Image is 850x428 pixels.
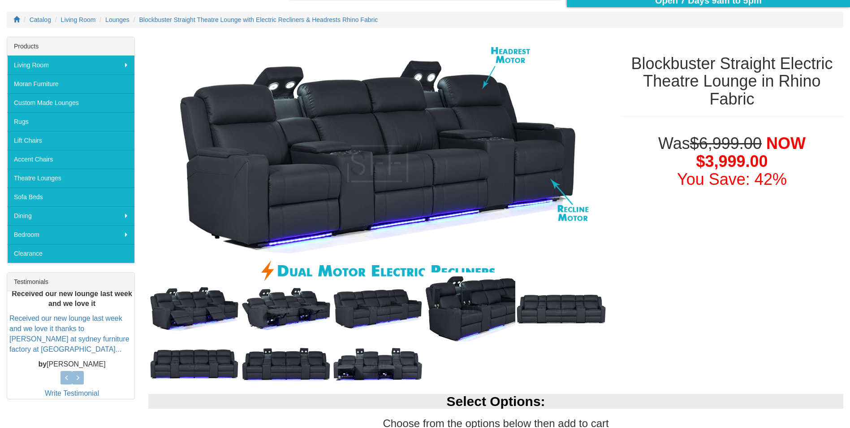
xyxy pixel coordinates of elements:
[447,394,545,409] b: Select Options:
[7,169,134,188] a: Theatre Lounges
[621,55,843,108] h1: Blockbuster Straight Electric Theatre Lounge in Rhino Fabric
[7,93,134,112] a: Custom Made Lounges
[105,16,129,23] a: Lounges
[45,389,99,397] a: Write Testimonial
[30,16,51,23] a: Catalog
[9,359,134,370] p: [PERSON_NAME]
[7,244,134,263] a: Clearance
[61,16,96,23] a: Living Room
[9,314,129,353] a: Received our new lounge last week and we love it thanks to [PERSON_NAME] at sydney furniture fact...
[7,225,134,244] a: Bedroom
[621,135,843,188] h1: Was
[7,56,134,74] a: Living Room
[7,74,134,93] a: Moran Furniture
[139,16,378,23] a: Blockbuster Straight Theatre Lounge with Electric Recliners & Headrests Rhino Fabric
[7,37,134,56] div: Products
[7,188,134,206] a: Sofa Beds
[690,134,762,153] del: $6,999.00
[7,150,134,169] a: Accent Chairs
[7,112,134,131] a: Rugs
[696,134,805,170] span: NOW $3,999.00
[7,131,134,150] a: Lift Chairs
[677,170,787,188] font: You Save: 42%
[12,290,132,308] b: Received our new lounge last week and we love it
[7,206,134,225] a: Dining
[38,360,47,368] b: by
[7,273,134,291] div: Testimonials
